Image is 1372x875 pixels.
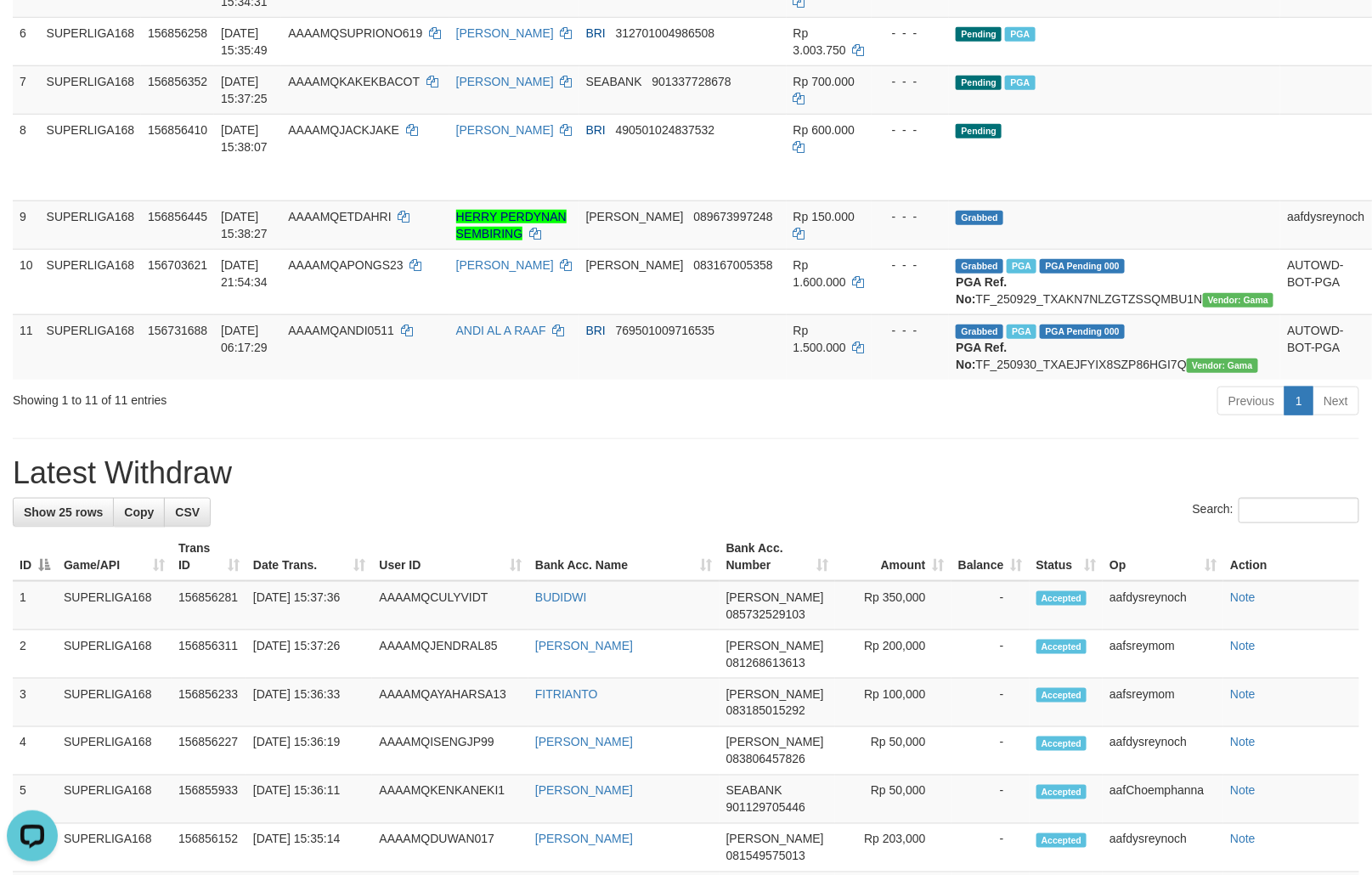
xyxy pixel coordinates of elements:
[951,824,1030,872] td: -
[172,727,246,776] td: 156856227
[528,533,720,581] th: Bank Acc. Name: activate to sort column ascending
[456,26,554,40] a: [PERSON_NAME]
[1036,737,1087,751] span: Accepted
[1036,785,1087,799] span: Accepted
[586,258,684,272] span: [PERSON_NAME]
[1007,259,1036,274] span: Marked by aafchhiseyha
[288,210,391,223] span: AAAAMQETDAHRI
[172,776,246,824] td: 156855933
[57,630,172,679] td: SUPERLIGA168
[586,26,606,40] span: BRI
[720,533,836,581] th: Bank Acc. Number: activate to sort column ascending
[57,776,172,824] td: SUPERLIGA168
[1230,590,1256,604] a: Note
[13,17,40,65] td: 6
[878,208,943,225] div: - - -
[951,679,1030,727] td: -
[586,75,642,88] span: SEABANK
[456,210,567,240] a: HERRY PERDYNAN SEMBIRING
[726,704,805,718] span: Copy 083185015292 to clipboard
[40,17,142,65] td: SUPERLIGA168
[1230,639,1256,652] a: Note
[1230,687,1256,701] a: Note
[221,123,268,154] span: [DATE] 15:38:07
[148,26,207,40] span: 156856258
[456,123,554,137] a: [PERSON_NAME]
[956,124,1002,138] span: Pending
[951,581,1030,630] td: -
[835,679,951,727] td: Rp 100,000
[878,25,943,42] div: - - -
[246,630,373,679] td: [DATE] 15:37:26
[57,533,172,581] th: Game/API: activate to sort column ascending
[40,65,142,114] td: SUPERLIGA168
[13,679,57,727] td: 3
[172,533,246,581] th: Trans ID: activate to sort column ascending
[1005,76,1035,90] span: Marked by aafsengchandara
[1103,630,1223,679] td: aafsreymom
[949,249,1280,314] td: TF_250929_TXAKN7NLZGTZSSQMBU1N
[835,727,951,776] td: Rp 50,000
[956,259,1003,274] span: Grabbed
[172,581,246,630] td: 156856281
[535,784,633,798] a: [PERSON_NAME]
[124,505,154,519] span: Copy
[535,590,587,604] a: BUDIDWI
[1040,259,1125,274] span: PGA Pending
[878,121,943,138] div: - - -
[288,26,422,40] span: AAAAMQSUPRIONO619
[13,727,57,776] td: 4
[586,123,606,137] span: BRI
[835,630,951,679] td: Rp 200,000
[13,533,57,581] th: ID: activate to sort column descending
[793,324,846,354] span: Rp 1.500.000
[13,249,40,314] td: 10
[726,850,805,863] span: Copy 081549575013 to clipboard
[1193,498,1359,523] label: Search:
[726,687,824,701] span: [PERSON_NAME]
[1313,387,1359,415] a: Next
[456,258,554,272] a: [PERSON_NAME]
[40,114,142,200] td: SUPERLIGA168
[793,75,855,88] span: Rp 700.000
[164,498,211,527] a: CSV
[24,505,103,519] span: Show 25 rows
[1230,736,1256,749] a: Note
[7,7,58,58] button: Open LiveChat chat widget
[652,75,731,88] span: Copy 901337728678 to clipboard
[951,630,1030,679] td: -
[1036,833,1087,848] span: Accepted
[835,776,951,824] td: Rp 50,000
[726,736,824,749] span: [PERSON_NAME]
[535,687,598,701] a: FITRIANTO
[586,210,684,223] span: [PERSON_NAME]
[221,210,268,240] span: [DATE] 15:38:27
[956,341,1007,371] b: PGA Ref. No:
[1284,387,1313,415] a: 1
[372,679,528,727] td: AAAAMQAYAHARSA13
[878,257,943,274] div: - - -
[221,258,268,289] span: [DATE] 21:54:34
[616,26,715,40] span: Copy 312701004986508 to clipboard
[956,325,1003,339] span: Grabbed
[1103,776,1223,824] td: aafChoemphanna
[246,776,373,824] td: [DATE] 15:36:11
[1203,293,1274,308] span: Vendor URL: https://trx31.1velocity.biz
[288,123,399,137] span: AAAAMQJACKJAKE
[951,727,1030,776] td: -
[40,200,142,249] td: SUPERLIGA168
[793,210,855,223] span: Rp 150.000
[13,581,57,630] td: 1
[246,533,373,581] th: Date Trans.: activate to sort column ascending
[951,776,1030,824] td: -
[1230,784,1256,798] a: Note
[13,200,40,249] td: 9
[288,324,394,337] span: AAAAMQANDI0511
[1103,533,1223,581] th: Op: activate to sort column ascending
[616,123,715,137] span: Copy 490501024837532 to clipboard
[13,65,40,114] td: 7
[13,314,40,380] td: 11
[835,533,951,581] th: Amount: activate to sort column ascending
[726,833,824,846] span: [PERSON_NAME]
[13,114,40,200] td: 8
